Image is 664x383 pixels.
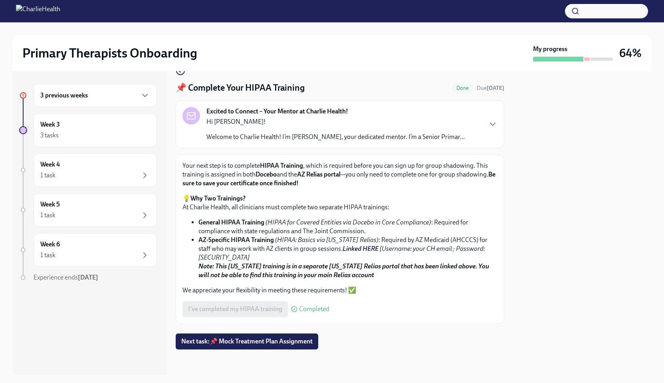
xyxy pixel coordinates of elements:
strong: [DATE] [78,274,98,281]
strong: AZ-Specific HIPAA Training [198,236,274,244]
span: Completed [299,306,329,312]
a: Week 41 task [19,153,157,187]
h6: 3 previous weeks [40,91,88,100]
button: Next task:📌 Mock Treatment Plan Assignment [176,333,318,349]
span: Experience ends [34,274,98,281]
strong: Excited to Connect – Your Mentor at Charlie Health! [206,107,348,116]
p: We appreciate your flexibility in meeting these requirements! ✅ [182,286,498,295]
a: Week 51 task [19,193,157,227]
a: Week 61 task [19,233,157,267]
em: (HIPAA for Covered Entities via Docebo in Core Compliance) [266,218,431,226]
div: 3 tasks [40,131,59,140]
p: Your next step is to complete , which is required before you can sign up for group shadowing. Thi... [182,161,498,188]
li: : Required for compliance with state regulations and The Joint Commission. [198,218,498,236]
em: (HIPAA: Basics via [US_STATE] Relias) [275,236,379,244]
strong: Why Two Trainings? [190,194,246,202]
div: 1 task [40,211,55,220]
a: Week 33 tasks [19,113,157,147]
img: CharlieHealth [16,5,60,18]
h6: Week 5 [40,200,60,209]
strong: General HIPAA Training [198,218,264,226]
div: 1 task [40,251,55,260]
p: Hi [PERSON_NAME]! [206,117,465,126]
h2: Primary Therapists Onboarding [22,45,197,61]
h3: 64% [619,46,642,60]
p: 💡 At Charlie Health, all clinicians must complete two separate HIPAA trainings: [182,194,498,212]
li: : Required by AZ Medicaid (AHCCCS) for staff who may work with AZ clients in group sessions. [198,236,498,280]
p: Welcome to Charlie Health! I’m [PERSON_NAME], your dedicated mentor. I’m a Senior Primar... [206,133,465,141]
strong: HIPAA Training [260,162,303,169]
span: Due [477,85,504,91]
span: August 13th, 2025 10:00 [477,84,504,92]
h6: Week 3 [40,120,60,129]
span: Next task : 📌 Mock Treatment Plan Assignment [181,337,313,345]
strong: [DATE] [487,85,504,91]
h4: 📌 Complete Your HIPAA Training [176,82,305,94]
div: 3 previous weeks [34,84,157,107]
strong: AZ Relias portal [297,171,341,178]
strong: My progress [533,45,567,54]
div: 1 task [40,171,55,180]
span: Done [452,85,474,91]
a: Linked HERE [343,245,379,252]
strong: Note: This [US_STATE] training is in a separate [US_STATE] Relias portal that has been linked abo... [198,262,489,279]
h6: Week 4 [40,160,60,169]
h6: Week 6 [40,240,60,249]
strong: Docebo [256,171,277,178]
